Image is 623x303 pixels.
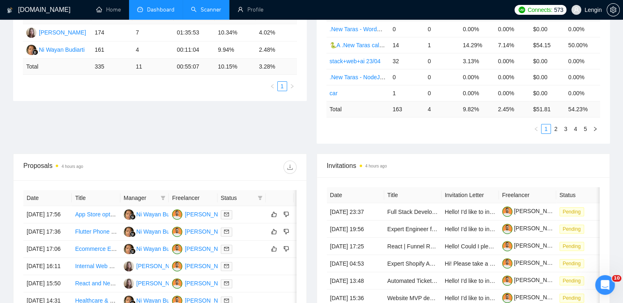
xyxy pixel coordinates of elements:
[72,190,120,206] th: Title
[75,228,194,235] a: Flutter Phone Development for Healthcare App
[124,209,134,220] img: NW
[495,37,530,53] td: 7.14%
[590,124,600,134] li: Next Page
[389,85,424,101] td: 1
[23,190,72,206] th: Date
[573,7,579,13] span: user
[215,41,256,59] td: 9.94%
[560,277,587,284] a: Pending
[327,203,384,220] td: [DATE] 23:37
[172,244,182,254] img: TM
[330,58,381,64] a: stack+web+ai 23/04
[502,277,561,283] a: [PERSON_NAME]
[560,242,584,251] span: Pending
[560,208,587,215] a: Pending
[269,244,279,254] button: like
[215,24,256,41] td: 10.34%
[460,85,495,101] td: 0.00%
[330,90,338,96] a: car
[271,246,277,252] span: like
[159,192,167,204] span: filter
[174,59,215,75] td: 00:55:07
[424,85,460,101] td: 0
[384,203,442,220] td: Full Stack Developer ( Laravel+Vue)
[384,187,442,203] th: Title
[389,21,424,37] td: 0
[330,26,426,32] a: .New Taras - WordPress with symbols
[23,241,72,258] td: [DATE] 17:06
[565,101,600,117] td: 54.23 %
[172,245,232,252] a: TM[PERSON_NAME]
[595,275,615,295] iframe: Intercom live chat
[72,206,120,223] td: App Store optimisation
[560,225,584,234] span: Pending
[26,45,36,55] img: NW
[580,124,590,134] li: 5
[502,258,512,269] img: c1NLmzrk-0pBZjOo1nLSJnOz0itNHKTdmMHAt8VIsLFzaWqqsJDJtcFyV3OYvrqgu3
[224,229,229,234] span: mail
[530,21,565,37] td: $0.00
[560,294,584,303] span: Pending
[612,275,621,282] span: 10
[389,69,424,85] td: 0
[287,81,297,91] button: right
[571,124,580,134] li: 4
[278,82,287,91] a: 1
[72,241,120,258] td: Ecommerce Expert Needed for Strategic Development
[215,59,256,75] td: 10.15 %
[269,209,279,219] button: like
[283,211,289,218] span: dislike
[560,243,587,249] a: Pending
[72,258,120,275] td: Internal Web appd developemnt for a US-based full-service real estate company
[530,37,565,53] td: $54.15
[534,126,539,131] span: left
[528,5,552,14] span: Connects:
[161,195,165,200] span: filter
[7,4,13,17] img: logo
[502,208,561,214] a: [PERSON_NAME]
[258,195,263,200] span: filter
[495,53,530,69] td: 0.00%
[384,272,442,289] td: Automated Ticket Purchasing Bot Development
[124,245,182,252] a: NWNi Wayan Budiarti
[495,101,530,117] td: 2.45 %
[75,280,258,287] a: React and Next.js Website Development with Lead Generation Features
[72,275,120,292] td: React and Next.js Website Development with Lead Generation Features
[224,264,229,269] span: mail
[502,294,561,301] a: [PERSON_NAME]
[502,207,512,217] img: c1NLmzrk-0pBZjOo1nLSJnOz0itNHKTdmMHAt8VIsLFzaWqqsJDJtcFyV3OYvrqgu3
[502,275,512,286] img: c1NLmzrk-0pBZjOo1nLSJnOz0itNHKTdmMHAt8VIsLFzaWqqsJDJtcFyV3OYvrqgu3
[327,255,384,272] td: [DATE] 04:53
[424,101,460,117] td: 4
[424,21,460,37] td: 0
[224,298,229,303] span: mail
[389,37,424,53] td: 14
[136,279,184,288] div: [PERSON_NAME]
[554,5,563,14] span: 573
[581,124,590,133] a: 5
[384,238,442,255] td: React | Funnel Recreation
[124,193,157,202] span: Manager
[424,69,460,85] td: 0
[185,244,232,253] div: [PERSON_NAME]
[560,225,587,232] a: Pending
[502,259,561,266] a: [PERSON_NAME]
[460,101,495,117] td: 9.82 %
[327,238,384,255] td: [DATE] 17:25
[502,241,512,251] img: c1NLmzrk-0pBZjOo1nLSJnOz0itNHKTdmMHAt8VIsLFzaWqqsJDJtcFyV3OYvrqgu3
[565,37,600,53] td: 50.00%
[531,124,541,134] button: left
[270,84,275,89] span: left
[23,59,91,75] td: Total
[124,280,184,286] a: NB[PERSON_NAME]
[389,101,424,117] td: 163
[560,294,587,301] a: Pending
[130,231,136,237] img: gigradar-bm.png
[23,275,72,292] td: [DATE] 15:50
[185,227,232,236] div: [PERSON_NAME]
[267,81,277,91] button: left
[185,210,232,219] div: [PERSON_NAME]
[91,59,132,75] td: 335
[281,244,291,254] button: dislike
[560,207,584,216] span: Pending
